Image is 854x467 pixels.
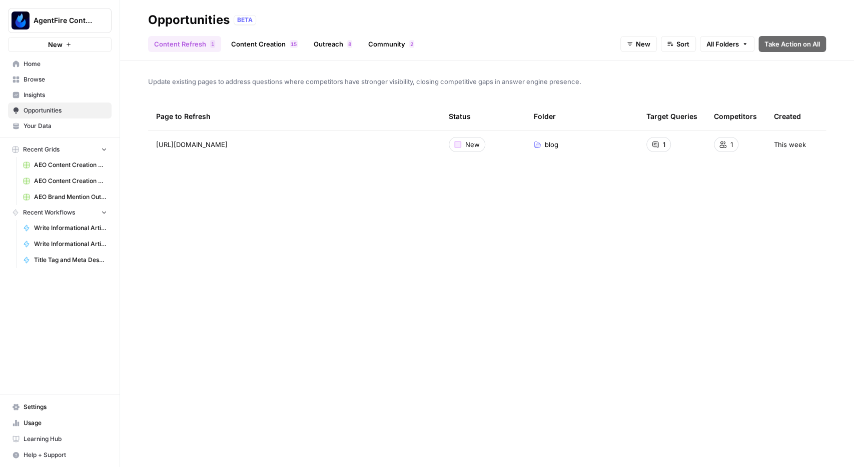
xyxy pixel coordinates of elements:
span: New [636,39,650,49]
a: Content Refresh1 [148,36,221,52]
span: AEO Content Creation 9/22 [34,160,107,169]
button: Workspace: AgentFire Content [8,8,112,33]
div: Target Queries [646,102,697,130]
div: Page to Refresh [156,102,433,130]
span: Take Action on All [764,39,820,49]
a: Write Informational Article Body [19,220,112,236]
a: Outreach8 [308,36,358,52]
a: Learning Hub [8,431,112,447]
span: All Folders [706,39,739,49]
span: AgentFire Content [34,15,94,25]
a: Browse [8,71,112,87]
div: Opportunities [148,12,230,28]
button: Sort [661,36,696,52]
span: 2 [410,40,413,48]
div: Status [449,102,471,130]
span: 1 [663,139,665,149]
button: Recent Grids [8,142,112,157]
span: 1 [730,139,733,149]
a: Community2 [362,36,420,52]
span: Help + Support [24,450,107,459]
span: Insights [24,90,107,99]
span: New [465,139,480,149]
button: New [620,36,657,52]
a: Insights [8,87,112,103]
span: This week [774,139,806,149]
a: Write Informational Article Outline [19,236,112,252]
div: 1 [210,40,215,48]
div: Created [774,102,801,130]
span: blog [545,139,558,149]
span: [URL][DOMAIN_NAME] [156,139,228,149]
span: Usage [24,418,107,427]
span: AEO Content Creation 9-15 [34,176,107,185]
a: Your Data [8,118,112,134]
span: 5 [294,40,297,48]
a: Settings [8,399,112,415]
span: New [48,39,63,49]
span: Home [24,59,107,68]
a: AEO Brand Mention Outreach Test [19,189,112,205]
button: All Folders [700,36,754,52]
div: Folder [534,102,556,130]
span: Recent Workflows [23,208,75,217]
a: Opportunities [8,102,112,118]
span: Settings [24,402,107,411]
button: Recent Workflows [8,205,112,220]
div: BETA [234,15,256,25]
span: 1 [211,40,214,48]
span: Your Data [24,121,107,130]
a: Content Creation15 [225,36,304,52]
a: Usage [8,415,112,431]
span: Sort [676,39,689,49]
span: 8 [348,40,351,48]
div: 8 [347,40,352,48]
span: Write Informational Article Body [34,223,107,232]
a: AEO Content Creation 9/22 [19,157,112,173]
span: Title Tag and Meta Description [34,255,107,264]
span: Recent Grids [23,145,60,154]
button: Help + Support [8,447,112,463]
div: 15 [290,40,298,48]
button: Take Action on All [758,36,826,52]
span: Write Informational Article Outline [34,239,107,248]
a: AEO Content Creation 9-15 [19,173,112,189]
a: Title Tag and Meta Description [19,252,112,268]
button: New [8,37,112,52]
span: AEO Brand Mention Outreach Test [34,192,107,201]
span: Learning Hub [24,434,107,443]
span: 1 [291,40,294,48]
div: 2 [409,40,414,48]
a: Home [8,56,112,72]
div: Competitors [714,102,757,130]
img: AgentFire Content Logo [12,11,30,29]
span: Update existing pages to address questions where competitors have stronger visibility, closing co... [148,76,826,86]
span: Opportunities [24,106,107,115]
span: Browse [24,75,107,84]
